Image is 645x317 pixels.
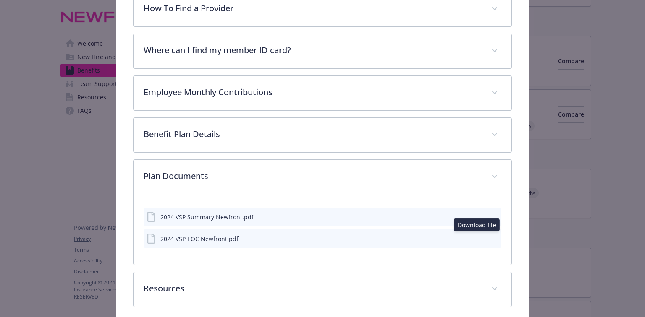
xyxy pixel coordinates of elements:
button: download file [477,213,484,221]
p: Employee Monthly Contributions [144,86,481,99]
div: Resources [134,272,511,307]
div: 2024 VSP EOC Newfront.pdf [160,234,239,243]
p: Plan Documents [144,170,481,182]
p: How To Find a Provider [144,2,481,15]
div: 2024 VSP Summary Newfront.pdf [160,213,254,221]
button: download file [477,234,484,243]
div: Employee Monthly Contributions [134,76,511,110]
div: Plan Documents [134,194,511,265]
div: Download file [454,218,500,231]
p: Benefit Plan Details [144,128,481,140]
p: Where can I find my member ID card? [144,44,481,57]
button: preview file [490,234,498,243]
div: Plan Documents [134,160,511,194]
button: preview file [490,213,498,221]
div: Benefit Plan Details [134,118,511,152]
div: Where can I find my member ID card? [134,34,511,68]
p: Resources [144,282,481,295]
